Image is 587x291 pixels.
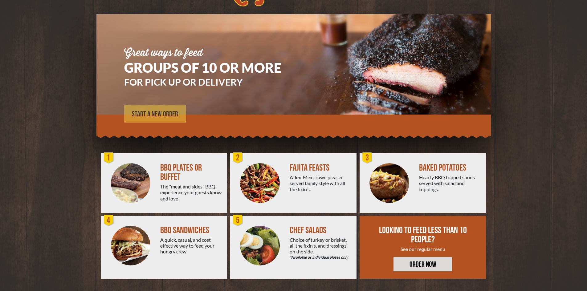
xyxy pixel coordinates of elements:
[290,174,352,192] div: A Tex-Mex crowd pleaser served family style with all the fixin’s.
[160,163,222,182] div: BBQ PLATES OR BUFFET
[378,226,468,244] div: LOOKING TO FEED LESS THAN 10 PEOPLE?
[290,226,352,235] div: CHEF SALADS
[240,163,280,203] img: PEJ-Fajitas.png
[124,48,300,58] div: Great ways to feed
[124,105,186,123] a: START A NEW ORDER
[160,226,222,235] div: BBQ SANDWICHES
[232,214,244,227] div: 5
[103,214,115,227] div: 4
[160,184,222,201] div: The "meat and sides" BBQ experience your guests know and love!
[160,237,222,255] div: A quick, casual, and cost effective way to feed your hungry crew.
[378,246,468,252] div: See our regular menu
[290,237,352,261] div: Choice of turkey or brisket, all the fixin's, and dressings on the side.
[369,163,409,203] img: PEJ-Baked-Potato.png
[124,77,300,87] h3: FOR PICK UP OR DELIVERY
[419,174,481,192] div: Hearty BBQ topped spuds served with salad and toppings.
[290,254,352,260] em: *Available as individual plates only
[393,257,452,271] a: ORDER NOW
[232,152,244,164] div: 2
[124,61,300,74] h1: GROUPS OF 10 OR MORE
[419,163,481,172] div: BAKED POTATOES
[290,163,352,172] div: FAJITA FEASTS
[240,226,280,265] img: Salad-Circle.png
[361,152,373,164] div: 3
[111,163,151,203] img: PEJ-BBQ-Buffet.png
[111,226,151,265] img: PEJ-BBQ-Sandwich.png
[103,152,115,164] div: 1
[132,111,178,118] span: START A NEW ORDER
